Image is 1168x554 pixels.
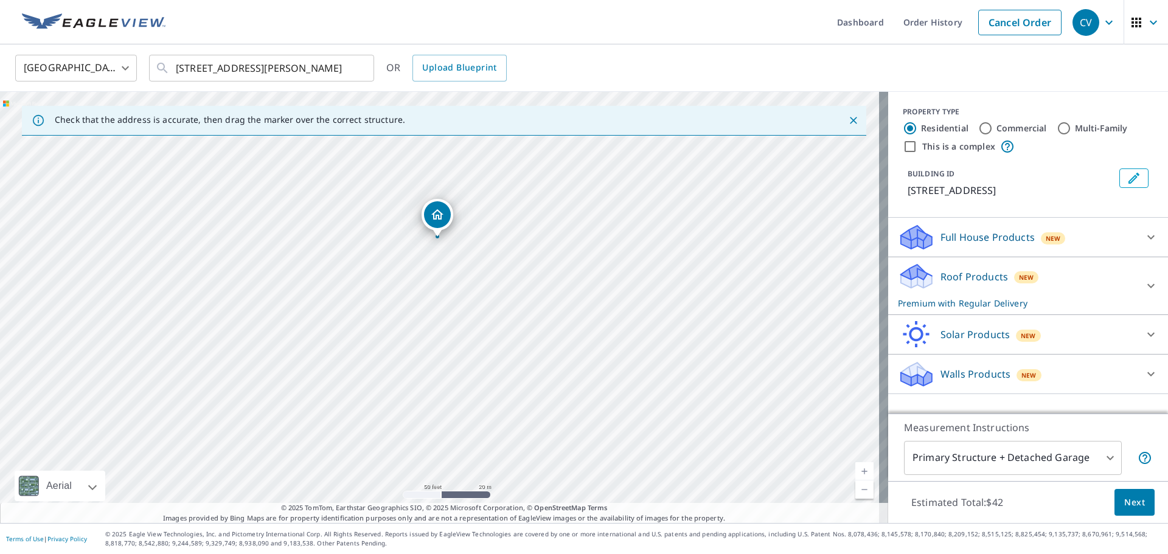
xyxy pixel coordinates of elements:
[15,51,137,85] div: [GEOGRAPHIC_DATA]
[1138,451,1152,465] span: Your report will include the primary structure and a detached garage if one exists.
[47,535,87,543] a: Privacy Policy
[1046,234,1061,243] span: New
[1075,122,1128,134] label: Multi-Family
[904,441,1122,475] div: Primary Structure + Detached Garage
[898,320,1158,349] div: Solar ProductsNew
[921,122,968,134] label: Residential
[105,530,1162,548] p: © 2025 Eagle View Technologies, Inc. and Pictometry International Corp. All Rights Reserved. Repo...
[1021,370,1037,380] span: New
[281,503,608,513] span: © 2025 TomTom, Earthstar Geographics SIO, © 2025 Microsoft Corporation, ©
[1072,9,1099,36] div: CV
[940,327,1010,342] p: Solar Products
[412,55,506,81] a: Upload Blueprint
[176,51,349,85] input: Search by address or latitude-longitude
[903,106,1153,117] div: PROPERTY TYPE
[898,262,1158,310] div: Roof ProductsNewPremium with Regular Delivery
[422,60,496,75] span: Upload Blueprint
[15,471,105,501] div: Aerial
[898,359,1158,389] div: Walls ProductsNew
[422,199,453,237] div: Dropped pin, building 1, Residential property, 1325 Cedar Shoals Dr Athens, GA 30605
[846,113,861,128] button: Close
[6,535,87,542] p: |
[978,10,1062,35] a: Cancel Order
[855,480,874,499] a: Current Level 19, Zoom Out
[6,535,44,543] a: Terms of Use
[534,503,585,512] a: OpenStreetMap
[1019,272,1034,282] span: New
[922,140,995,153] label: This is a complex
[855,462,874,480] a: Current Level 19, Zoom In
[996,122,1047,134] label: Commercial
[898,223,1158,252] div: Full House ProductsNew
[1124,495,1145,510] span: Next
[1114,489,1155,516] button: Next
[902,489,1013,516] p: Estimated Total: $42
[940,269,1008,284] p: Roof Products
[55,114,405,125] p: Check that the address is accurate, then drag the marker over the correct structure.
[1021,331,1036,341] span: New
[1119,168,1149,188] button: Edit building 1
[940,367,1010,381] p: Walls Products
[386,55,507,81] div: OR
[588,503,608,512] a: Terms
[22,13,165,32] img: EV Logo
[898,297,1136,310] p: Premium with Regular Delivery
[908,183,1114,198] p: [STREET_ADDRESS]
[904,420,1152,435] p: Measurement Instructions
[43,471,75,501] div: Aerial
[908,168,954,179] p: BUILDING ID
[940,230,1035,244] p: Full House Products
